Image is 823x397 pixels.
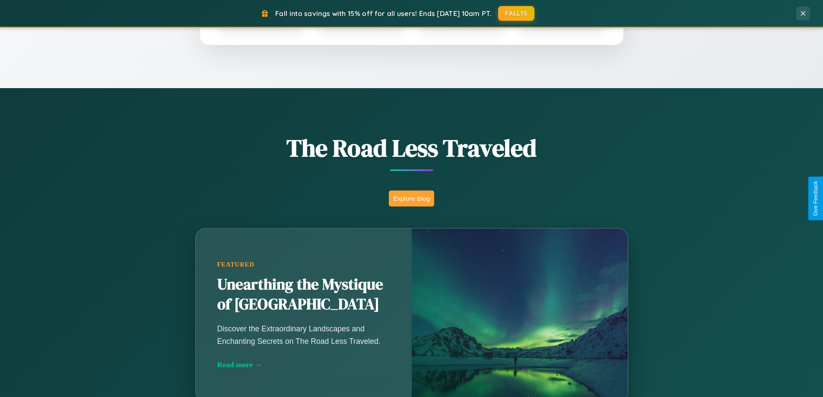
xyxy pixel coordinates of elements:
div: Read more → [217,360,390,369]
span: Fall into savings with 15% off for all users! Ends [DATE] 10am PT. [275,9,492,18]
button: FALL15 [498,6,534,21]
div: Featured [217,261,390,268]
div: Give Feedback [813,181,819,216]
p: Discover the Extraordinary Landscapes and Enchanting Secrets on The Road Less Traveled. [217,323,390,347]
button: Explore Blog [389,191,434,206]
h2: Unearthing the Mystique of [GEOGRAPHIC_DATA] [217,275,390,314]
h1: The Road Less Traveled [153,131,671,165]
